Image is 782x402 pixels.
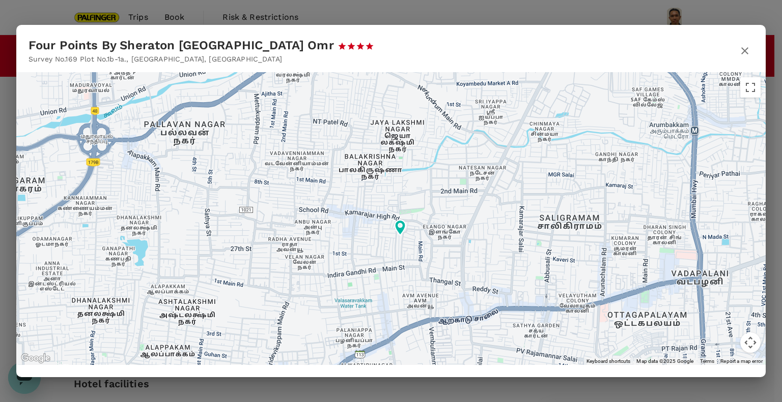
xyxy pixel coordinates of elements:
[29,54,383,64] p: Survey No.169 Plot No.1b-1a. , [GEOGRAPHIC_DATA] , [GEOGRAPHIC_DATA]
[19,352,52,365] img: Google
[740,332,761,353] button: Map camera controls
[636,358,693,364] span: Map data ©2025 Google
[700,358,715,364] a: Terms
[720,358,763,364] a: Report a map error
[740,77,761,98] button: Toggle fullscreen view
[19,352,52,365] a: Open this area in Google Maps (opens a new window)
[586,358,630,365] button: Keyboard shortcuts
[29,37,383,53] div: Four Points By Sheraton [GEOGRAPHIC_DATA] Omr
